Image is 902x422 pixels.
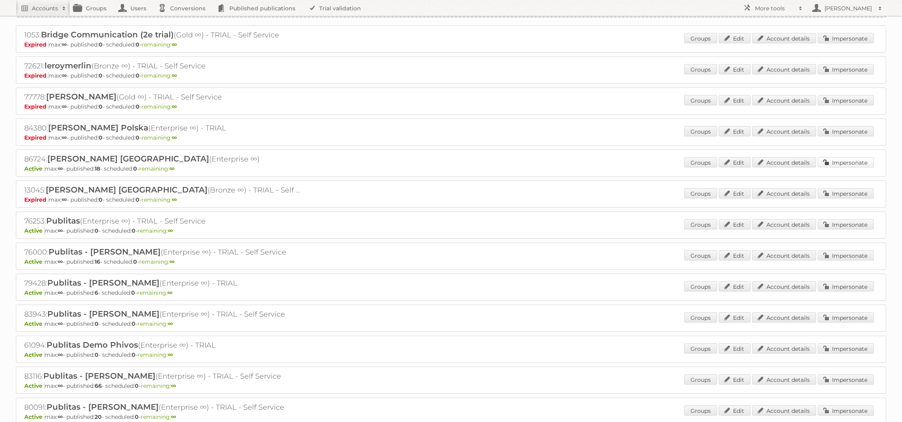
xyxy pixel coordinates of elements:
[752,188,816,198] a: Account details
[684,343,717,354] a: Groups
[684,157,717,167] a: Groups
[24,227,878,234] p: max: - published: - scheduled: -
[167,289,173,296] strong: ∞
[24,289,878,296] p: max: - published: - scheduled: -
[132,320,136,327] strong: 0
[24,340,303,350] h2: 61094: (Enterprise ∞) - TRIAL
[24,72,878,79] p: max: - published: - scheduled: -
[95,289,98,296] strong: 6
[752,281,816,292] a: Account details
[62,41,67,48] strong: ∞
[24,309,303,319] h2: 83943: (Enterprise ∞) - TRIAL - Self Service
[135,413,139,420] strong: 0
[24,30,303,40] h2: 1053: (Gold ∞) - TRIAL - Self Service
[24,165,45,172] span: Active
[172,134,177,141] strong: ∞
[48,247,161,257] span: Publitas - [PERSON_NAME]
[169,165,175,172] strong: ∞
[138,351,173,358] span: remaining:
[24,247,303,257] h2: 76000: (Enterprise ∞) - TRIAL - Self Service
[752,219,816,229] a: Account details
[818,374,874,385] a: Impersonate
[46,216,80,226] span: Publitas
[752,95,816,105] a: Account details
[58,165,63,172] strong: ∞
[684,281,717,292] a: Groups
[818,312,874,323] a: Impersonate
[48,123,148,132] span: [PERSON_NAME] Polska
[58,258,63,265] strong: ∞
[58,320,63,327] strong: ∞
[99,134,103,141] strong: 0
[58,351,63,358] strong: ∞
[752,33,816,43] a: Account details
[24,278,303,288] h2: 79428: (Enterprise ∞) - TRIAL
[172,72,177,79] strong: ∞
[755,4,795,12] h2: More tools
[822,4,874,12] h2: [PERSON_NAME]
[818,219,874,229] a: Impersonate
[24,154,303,164] h2: 86724: (Enterprise ∞)
[24,258,45,265] span: Active
[95,258,100,265] strong: 16
[752,312,816,323] a: Account details
[43,371,155,381] span: Publitas - [PERSON_NAME]
[169,258,175,265] strong: ∞
[752,250,816,261] a: Account details
[719,64,751,74] a: Edit
[719,219,751,229] a: Edit
[719,250,751,261] a: Edit
[24,196,48,203] span: Expired
[24,289,45,296] span: Active
[719,374,751,385] a: Edit
[684,126,717,136] a: Groups
[818,64,874,74] a: Impersonate
[24,61,303,71] h2: 72621: (Bronze ∞) - TRIAL - Self Service
[172,41,177,48] strong: ∞
[99,103,103,110] strong: 0
[684,188,717,198] a: Groups
[24,134,48,141] span: Expired
[62,134,67,141] strong: ∞
[95,165,100,172] strong: 18
[168,227,173,234] strong: ∞
[133,258,137,265] strong: 0
[32,4,58,12] h2: Accounts
[24,320,45,327] span: Active
[135,382,139,389] strong: 0
[719,33,751,43] a: Edit
[99,72,103,79] strong: 0
[24,382,878,389] p: max: - published: - scheduled: -
[58,382,63,389] strong: ∞
[24,258,878,265] p: max: - published: - scheduled: -
[24,413,878,420] p: max: - published: - scheduled: -
[171,413,176,420] strong: ∞
[818,188,874,198] a: Impersonate
[684,405,717,416] a: Groups
[141,382,176,389] span: remaining:
[818,95,874,105] a: Impersonate
[136,41,140,48] strong: 0
[752,405,816,416] a: Account details
[47,402,159,412] span: Publitas - [PERSON_NAME]
[818,405,874,416] a: Impersonate
[818,250,874,261] a: Impersonate
[132,227,136,234] strong: 0
[719,281,751,292] a: Edit
[45,61,91,70] span: leroymerlin
[24,196,878,203] p: max: - published: - scheduled: -
[136,196,140,203] strong: 0
[818,33,874,43] a: Impersonate
[47,309,159,319] span: Publitas - [PERSON_NAME]
[47,154,209,163] span: [PERSON_NAME] [GEOGRAPHIC_DATA]
[24,41,48,48] span: Expired
[684,95,717,105] a: Groups
[818,126,874,136] a: Impersonate
[47,340,138,350] span: Publitas Demo Phivos
[818,281,874,292] a: Impersonate
[684,312,717,323] a: Groups
[138,320,173,327] span: remaining:
[752,126,816,136] a: Account details
[62,72,67,79] strong: ∞
[171,382,176,389] strong: ∞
